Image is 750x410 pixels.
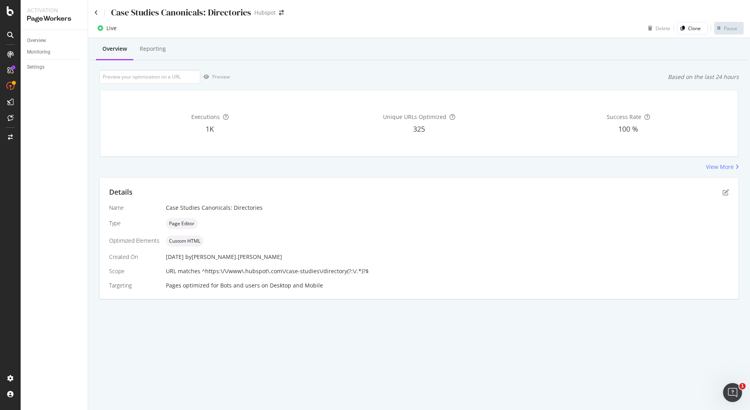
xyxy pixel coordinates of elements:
[688,25,701,32] div: Clone
[200,71,230,83] button: Preview
[169,239,200,243] span: Custom HTML
[166,267,369,275] span: URL matches ^https:\/\/www\.hubspot\.com\/case-studies\/directory(?:\/.*)?$
[102,45,127,53] div: Overview
[270,282,323,289] div: Desktop and Mobile
[723,189,729,195] div: pen-to-square
[27,63,82,71] a: Settings
[656,25,670,32] div: Delete
[27,48,82,56] a: Monitoring
[212,73,230,80] div: Preview
[668,73,739,81] div: Based on the last 24 hours
[618,124,638,134] span: 100 %
[220,282,260,289] div: Bots and users
[109,204,160,212] div: Name
[94,10,98,15] a: Click to go back
[106,24,117,32] div: Live
[27,63,44,71] div: Settings
[166,253,729,261] div: [DATE]
[185,253,282,261] div: by [PERSON_NAME].[PERSON_NAME]
[739,383,746,389] span: 1
[706,163,734,171] div: View More
[254,9,276,17] div: Hubspot
[645,22,670,34] button: Delete
[706,163,739,171] a: View More
[169,221,194,226] span: Page Editor
[724,25,737,32] div: Pause
[206,124,214,134] span: 1K
[279,10,284,15] div: arrow-right-arrow-left
[714,22,744,34] button: Pause
[109,237,160,245] div: Optimized Elements
[166,236,204,247] div: neutral label
[99,70,200,84] input: Preview your optimization on a URL
[109,267,160,275] div: Scope
[191,113,220,121] span: Executions
[109,219,160,227] div: Type
[27,48,50,56] div: Monitoring
[109,253,160,261] div: Created On
[677,22,708,34] button: Clone
[166,282,729,289] div: Pages optimized for on
[27,14,81,23] div: PageWorkers
[413,124,425,134] span: 325
[109,282,160,289] div: Targeting
[140,45,166,53] div: Reporting
[166,218,198,229] div: neutral label
[607,113,641,121] span: Success Rate
[27,6,81,14] div: Activation
[723,383,742,402] iframe: Intercom live chat
[27,36,46,45] div: Overview
[166,204,729,212] div: Case Studies Canonicals: Directories
[383,113,446,121] span: Unique URLs Optimized
[111,6,251,19] div: Case Studies Canonicals: Directories
[27,36,82,45] a: Overview
[109,187,133,197] div: Details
